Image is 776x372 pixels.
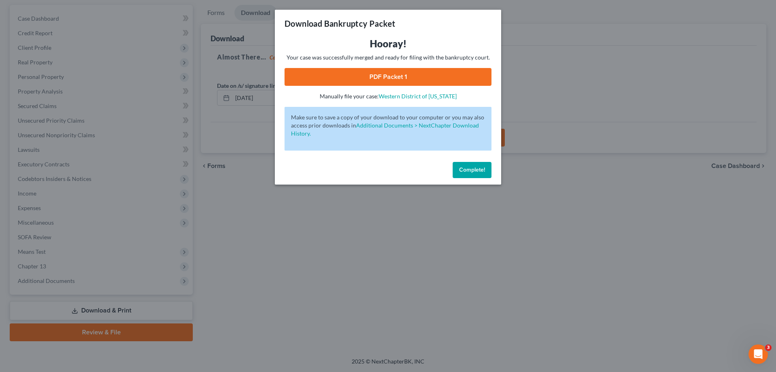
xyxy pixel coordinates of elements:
span: 3 [765,344,772,351]
p: Your case was successfully merged and ready for filing with the bankruptcy court. [285,53,491,62]
h3: Download Bankruptcy Packet [285,18,395,29]
a: Additional Documents > NextChapter Download History. [291,122,479,137]
p: Make sure to save a copy of your download to your computer or you may also access prior downloads in [291,113,485,138]
p: Manually file your case: [285,92,491,100]
h3: Hooray! [285,37,491,50]
span: Complete! [459,166,485,173]
iframe: Intercom live chat [749,344,768,364]
a: PDF Packet 1 [285,68,491,86]
button: Complete! [453,162,491,178]
a: Western District of [US_STATE] [379,93,457,100]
